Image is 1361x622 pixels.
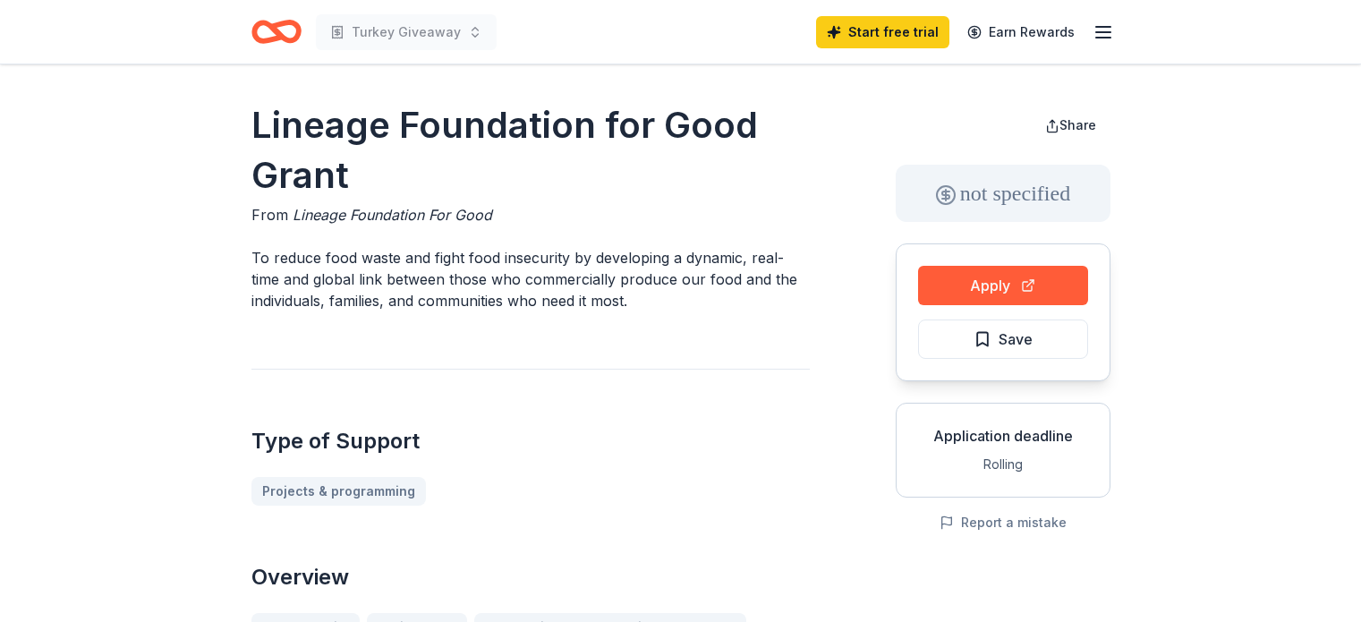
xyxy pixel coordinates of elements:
button: Save [918,320,1088,359]
span: Save [999,328,1033,351]
a: Earn Rewards [957,16,1085,48]
div: not specified [896,165,1110,222]
a: Projects & programming [251,477,426,506]
a: Start free trial [816,16,949,48]
a: Home [251,11,302,53]
button: Apply [918,266,1088,305]
p: To reduce food waste and fight food insecurity by developing a dynamic, real-time and global link... [251,247,810,311]
h2: Overview [251,563,810,592]
span: Lineage Foundation For Good [293,206,492,224]
span: Turkey Giveaway [352,21,461,43]
h1: Lineage Foundation for Good Grant [251,100,810,200]
h2: Type of Support [251,427,810,456]
div: Rolling [911,454,1095,475]
button: Turkey Giveaway [316,14,497,50]
button: Report a mistake [940,512,1067,533]
div: From [251,204,810,226]
button: Share [1031,107,1110,143]
div: Application deadline [911,425,1095,447]
span: Share [1059,117,1096,132]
